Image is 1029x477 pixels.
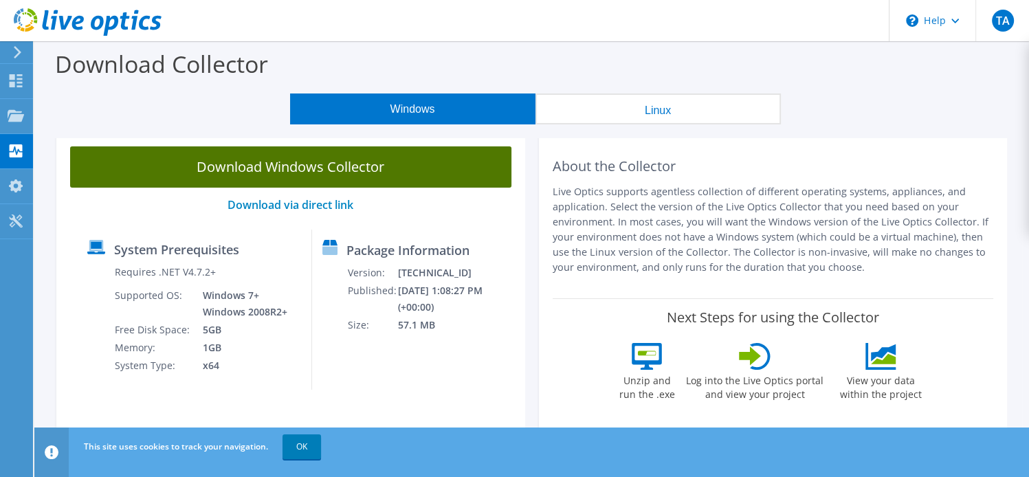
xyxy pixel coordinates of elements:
a: Download Windows Collector [70,146,511,188]
td: Free Disk Space: [114,321,192,339]
span: This site uses cookies to track your navigation. [84,441,268,452]
td: Published: [347,282,397,316]
button: Windows [290,93,535,124]
label: Package Information [346,243,469,257]
td: 1GB [192,339,290,357]
p: Live Optics supports agentless collection of different operating systems, appliances, and applica... [553,184,994,275]
label: View your data within the project [831,370,930,401]
button: Linux [535,93,781,124]
a: Download via direct link [228,197,353,212]
a: OK [283,434,321,459]
label: Requires .NET V4.7.2+ [115,265,216,279]
td: Supported OS: [114,287,192,321]
h2: About the Collector [553,158,994,175]
td: Size: [347,316,397,334]
td: Version: [347,264,397,282]
td: [DATE] 1:08:27 PM (+00:00) [397,282,519,316]
td: Memory: [114,339,192,357]
td: System Type: [114,357,192,375]
td: Windows 7+ Windows 2008R2+ [192,287,290,321]
label: Unzip and run the .exe [615,370,678,401]
label: Download Collector [55,48,268,80]
td: 57.1 MB [397,316,519,334]
td: x64 [192,357,290,375]
label: Next Steps for using the Collector [667,309,879,326]
label: System Prerequisites [114,243,239,256]
td: [TECHNICAL_ID] [397,264,519,282]
label: Log into the Live Optics portal and view your project [685,370,824,401]
span: TA [992,10,1014,32]
td: 5GB [192,321,290,339]
svg: \n [906,14,918,27]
